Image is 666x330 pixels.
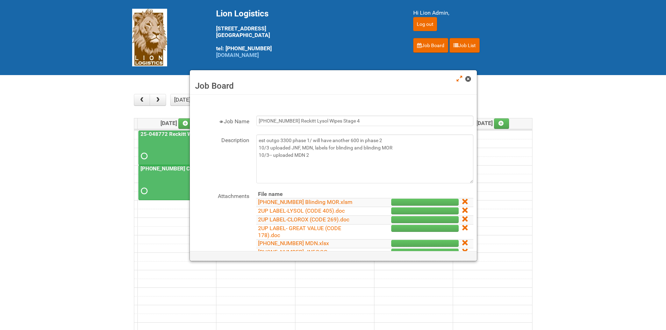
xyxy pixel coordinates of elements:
[193,116,249,126] label: Job Name
[170,94,194,106] button: [DATE]
[256,134,473,183] textarea: est outgo 3300 phase 1/ will have another 600 in phase 2 10/3 uploaded JNF, MDN, labels for blind...
[132,34,167,41] a: Lion Logistics
[258,225,341,239] a: 2UP LABEL- GREAT VALUE (CODE 178).doc
[141,154,146,159] span: Requested
[141,189,146,193] span: Requested
[494,118,509,129] a: Add an event
[193,134,249,145] label: Description
[138,131,214,166] a: 25-048772 Reckitt Wipes Stage 4
[132,9,167,66] img: Lion Logistics
[216,52,259,58] a: [DOMAIN_NAME]
[413,17,437,31] input: Log out
[256,190,364,198] th: File name
[258,240,329,247] a: [PHONE_NUMBER] MDN.xlsx
[258,216,349,223] a: 2UP LABEL-CLOROX (CODE 269).doc
[476,120,509,126] span: [DATE]
[413,9,534,17] div: Hi Lion Admin,
[138,165,214,200] a: [PHONE_NUMBER] CTI PQB [PERSON_NAME] Real US
[216,9,396,58] div: [STREET_ADDRESS] [GEOGRAPHIC_DATA] tel: [PHONE_NUMBER]
[139,166,269,172] a: [PHONE_NUMBER] CTI PQB [PERSON_NAME] Real US
[178,118,194,129] a: Add an event
[258,249,327,255] a: [PHONE_NUMBER] JNF.DOC
[160,120,194,126] span: [DATE]
[258,207,345,214] a: 2UP LABEL-LYSOL (CODE 405).doc
[193,190,249,200] label: Attachments
[195,81,472,91] h3: Job Board
[450,38,480,53] a: Job List
[216,9,268,19] span: Lion Logistics
[258,199,352,205] a: [PHONE_NUMBER] Blinding MOR.xlsm
[139,131,223,137] a: 25-048772 Reckitt Wipes Stage 4
[413,38,448,53] a: Job Board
